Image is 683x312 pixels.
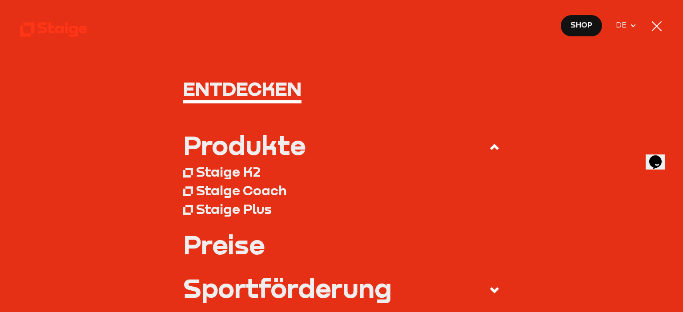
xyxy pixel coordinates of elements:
[183,132,305,158] div: Produkte
[183,275,392,301] div: Sportförderung
[183,181,500,199] a: Staige Coach
[183,162,500,181] a: Staige K2
[646,143,674,170] iframe: chat widget
[183,199,500,218] a: Staige Plus
[196,201,272,217] div: Staige Plus
[560,15,603,37] a: Shop
[571,20,592,31] span: Shop
[616,20,630,31] span: DE
[196,163,261,180] div: Staige K2
[183,231,500,257] a: Preise
[196,182,287,198] div: Staige Coach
